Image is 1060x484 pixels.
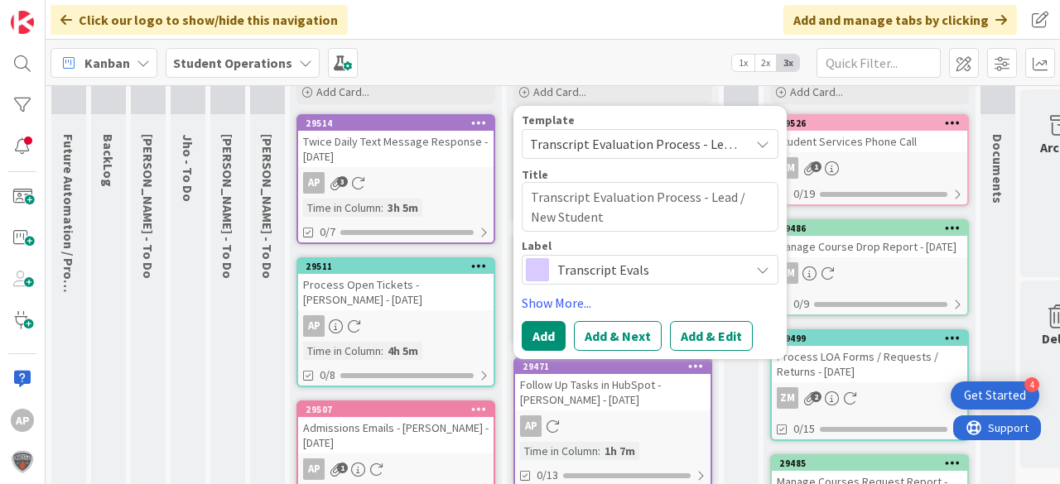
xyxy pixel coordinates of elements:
[515,415,711,437] div: AP
[298,315,494,337] div: AP
[219,134,236,279] span: Zaida - To Do
[537,467,558,484] span: 0/13
[557,258,741,281] span: Transcript Evals
[772,236,967,257] div: Manage Course Drop Report - [DATE]
[298,116,494,131] div: 29514
[777,262,798,284] div: ZM
[522,293,778,313] a: Show More...
[772,116,967,131] div: 29526
[670,321,753,351] button: Add & Edit
[173,55,292,71] b: Student Operations
[817,48,941,78] input: Quick Filter...
[522,114,575,126] span: Template
[772,387,967,409] div: ZM
[793,420,815,438] span: 0/15
[574,321,662,351] button: Add & Next
[306,404,494,415] div: 29507
[779,458,967,469] div: 29485
[772,262,967,284] div: ZM
[772,221,967,257] div: 29486Manage Course Drop Report - [DATE]
[303,315,325,337] div: AP
[298,131,494,167] div: Twice Daily Text Message Response - [DATE]
[600,442,639,460] div: 1h 7m
[811,391,821,402] span: 2
[772,346,967,382] div: Process LOA Forms / Requests / Returns - [DATE]
[772,131,967,152] div: Student Services Phone Call
[777,55,799,71] span: 3x
[306,261,494,272] div: 29511
[298,417,494,453] div: Admissions Emails - [PERSON_NAME] - [DATE]
[790,84,843,99] span: Add Card...
[1024,377,1039,392] div: 4
[777,157,798,179] div: ZM
[259,134,276,279] span: Eric - To Do
[298,402,494,453] div: 29507Admissions Emails - [PERSON_NAME] - [DATE]
[11,409,34,432] div: AP
[100,134,117,187] span: BackLog
[298,259,494,310] div: 29511Process Open Tickets - [PERSON_NAME] - [DATE]
[381,199,383,217] span: :
[303,342,381,360] div: Time in Column
[60,134,77,359] span: Future Automation / Process Building
[732,55,754,71] span: 1x
[303,199,381,217] div: Time in Column
[530,133,737,155] span: Transcript Evaluation Process - Lead / New Student
[520,442,598,460] div: Time in Column
[383,342,422,360] div: 4h 5m
[772,157,967,179] div: ZM
[754,55,777,71] span: 2x
[381,342,383,360] span: :
[522,182,778,232] textarea: Transcript Evaluation Process - Lead / New Student
[793,295,809,313] span: 0/9
[793,185,815,203] span: 0/19
[84,53,130,73] span: Kanban
[772,331,967,382] div: 29499Process LOA Forms / Requests / Returns - [DATE]
[779,333,967,344] div: 29499
[515,359,711,410] div: 29471Follow Up Tasks in HubSpot - [PERSON_NAME] - [DATE]
[303,458,325,480] div: AP
[298,274,494,310] div: Process Open Tickets - [PERSON_NAME] - [DATE]
[316,84,369,99] span: Add Card...
[320,367,335,384] span: 0/8
[811,161,821,172] span: 1
[383,199,422,217] div: 3h 5m
[298,402,494,417] div: 29507
[522,240,552,252] span: Label
[783,5,1017,35] div: Add and manage tabs by clicking
[772,116,967,152] div: 29526Student Services Phone Call
[964,387,1026,404] div: Get Started
[320,223,335,241] span: 0/7
[337,462,348,473] span: 1
[598,442,600,460] span: :
[337,176,348,187] span: 3
[298,172,494,194] div: AP
[520,415,542,437] div: AP
[777,387,798,409] div: ZM
[51,5,348,35] div: Click our logo to show/hide this navigation
[35,2,75,22] span: Support
[779,223,967,234] div: 29486
[533,84,586,99] span: Add Card...
[140,134,157,279] span: Emilie - To Do
[779,117,967,129] div: 29526
[523,361,711,372] div: 29471
[11,450,34,473] img: avatar
[515,374,711,410] div: Follow Up Tasks in HubSpot - [PERSON_NAME] - [DATE]
[522,167,548,182] label: Title
[772,456,967,471] div: 29485
[298,458,494,480] div: AP
[11,11,34,34] img: Visit kanbanzone.com
[298,259,494,274] div: 29511
[522,321,566,351] button: Add
[951,381,1039,410] div: Open Get Started checklist, remaining modules: 4
[990,134,1006,204] span: Documents
[303,172,325,194] div: AP
[772,221,967,236] div: 29486
[180,134,196,202] span: Jho - To Do
[306,117,494,129] div: 29514
[515,359,711,374] div: 29471
[298,116,494,167] div: 29514Twice Daily Text Message Response - [DATE]
[772,331,967,346] div: 29499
